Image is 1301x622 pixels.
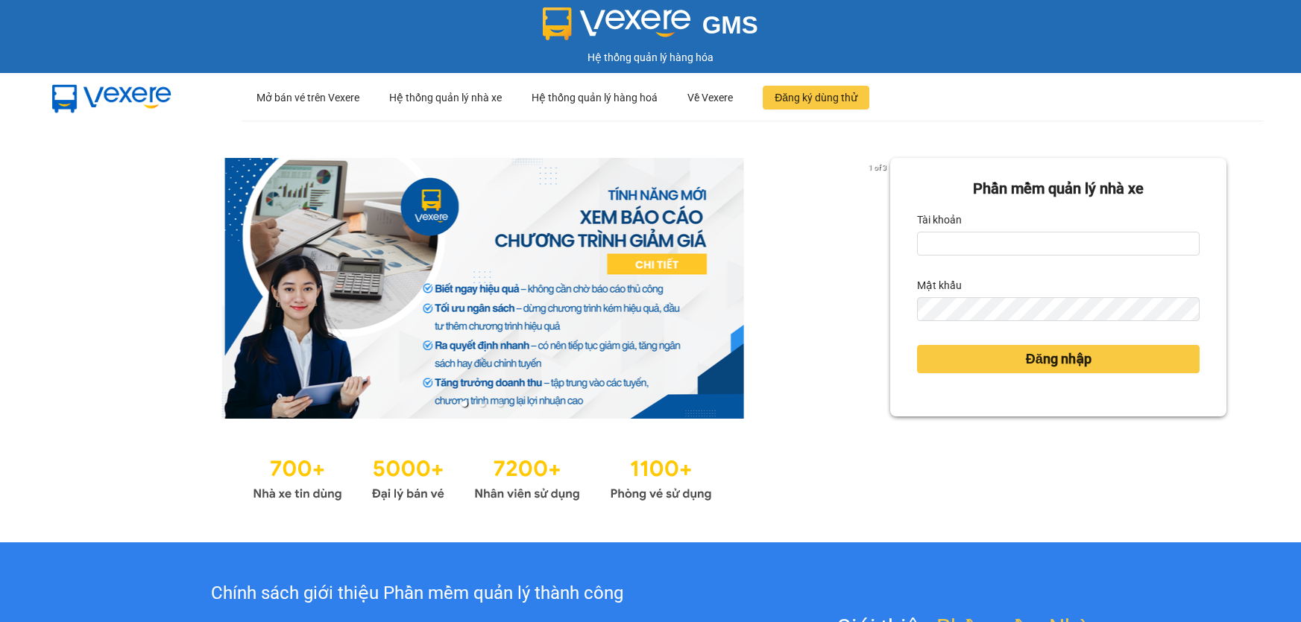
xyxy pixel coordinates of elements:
[4,49,1297,66] div: Hệ thống quản lý hàng hóa
[917,232,1200,256] input: Tài khoản
[917,297,1200,321] input: Mật khẩu
[917,177,1200,200] div: Phần mềm quản lý nhà xe
[75,158,95,419] button: previous slide / item
[775,89,857,106] span: Đăng ký dùng thử
[389,74,502,121] div: Hệ thống quản lý nhà xe
[532,74,658,121] div: Hệ thống quản lý hàng hoá
[497,401,503,407] li: slide item 3
[462,401,467,407] li: slide item 1
[917,345,1200,373] button: Đăng nhập
[91,580,743,608] div: Chính sách giới thiệu Phần mềm quản lý thành công
[1026,349,1091,369] span: Đăng nhập
[256,74,359,121] div: Mở bán vé trên Vexere
[253,448,712,505] img: Statistics.png
[864,158,890,177] p: 1 of 3
[763,86,869,110] button: Đăng ký dùng thử
[917,208,962,232] label: Tài khoản
[543,7,690,40] img: logo 2
[702,11,758,39] span: GMS
[917,273,962,297] label: Mật khẩu
[543,22,758,34] a: GMS
[687,74,733,121] div: Về Vexere
[479,401,485,407] li: slide item 2
[869,158,890,419] button: next slide / item
[37,73,186,122] img: mbUUG5Q.png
